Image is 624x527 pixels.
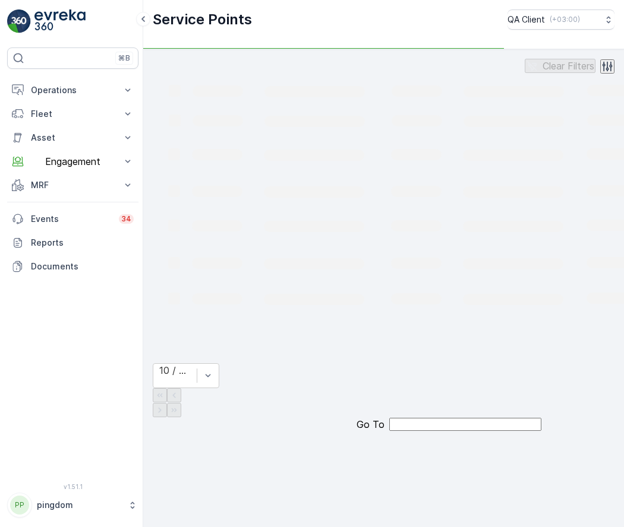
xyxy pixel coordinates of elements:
a: Documents [7,255,138,278]
p: Fleet [31,108,115,120]
p: Engagement [31,156,115,167]
img: logo [7,9,31,33]
p: pingdom [37,499,122,511]
p: QA Client [508,14,545,26]
p: ( +03:00 ) [550,15,580,24]
p: Clear Filters [543,61,594,71]
a: Reports [7,231,138,255]
p: Events [31,213,112,225]
button: Engagement [7,150,138,173]
img: logo_light-DOdMpM7g.png [34,9,86,33]
button: Asset [7,126,138,150]
button: PPpingdom [7,493,138,518]
p: 34 [121,214,131,224]
a: Events34 [7,207,138,231]
p: MRF [31,179,115,191]
p: Service Points [153,10,252,29]
p: Documents [31,261,134,272]
button: Clear Filters [525,59,595,73]
p: ⌘B [118,53,130,63]
button: Fleet [7,102,138,126]
span: v 1.51.1 [7,483,138,490]
p: Operations [31,84,115,96]
span: Go To [357,419,385,430]
button: Operations [7,78,138,102]
button: QA Client(+03:00) [508,9,614,30]
div: 10 / Page [159,365,191,376]
button: MRF [7,173,138,197]
p: Asset [31,132,115,144]
p: Reports [31,237,134,249]
div: PP [10,496,29,515]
